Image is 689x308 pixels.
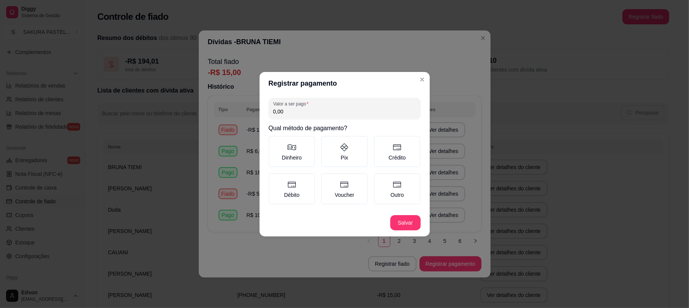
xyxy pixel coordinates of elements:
label: Pix [321,136,368,167]
button: Close [416,73,428,86]
button: Salvar [390,215,421,230]
input: Valor a ser pago [273,108,416,115]
label: Débito [269,173,315,204]
label: Dinheiro [269,136,315,167]
label: Crédito [374,136,421,167]
label: Voucher [321,173,368,204]
header: Registrar pagamento [260,72,430,95]
label: Valor a ser pago [273,101,311,107]
label: Outro [374,173,421,204]
h2: Qual método de pagamento? [269,124,421,133]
